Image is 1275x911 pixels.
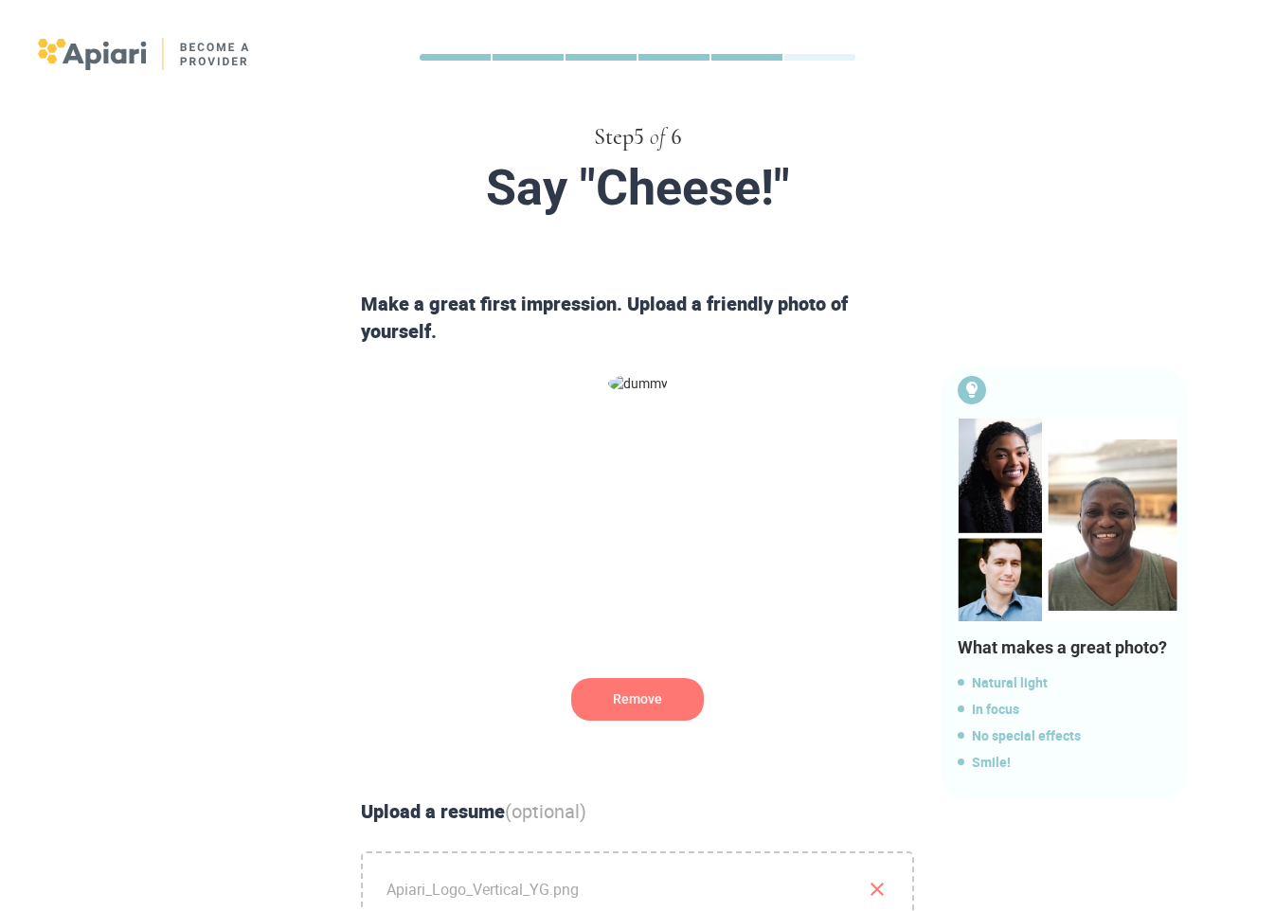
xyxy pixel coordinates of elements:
img: Bulb [958,419,1177,621]
button: Apiari_Logo_Vertical_YG.png [866,878,889,901]
div: Say "Cheese!" [190,161,1085,215]
span: Remove [571,678,704,721]
button: dummy [571,678,704,721]
img: logo [38,38,251,70]
span: of [650,126,665,149]
span: (optional) [505,798,586,824]
span: Smile! [958,751,1177,774]
span: No special effects [958,724,1177,747]
span: Natural light [958,671,1177,694]
img: dummy [608,374,668,393]
div: Step 5 6 [153,121,1122,153]
span: In focus [958,698,1177,721]
img: Bulb [958,376,986,404]
div: What makes a great photo? [958,635,1177,660]
div: Upload a resume [353,798,922,826]
div: Make a great first impression. Upload a friendly photo of yourself. [353,291,922,345]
